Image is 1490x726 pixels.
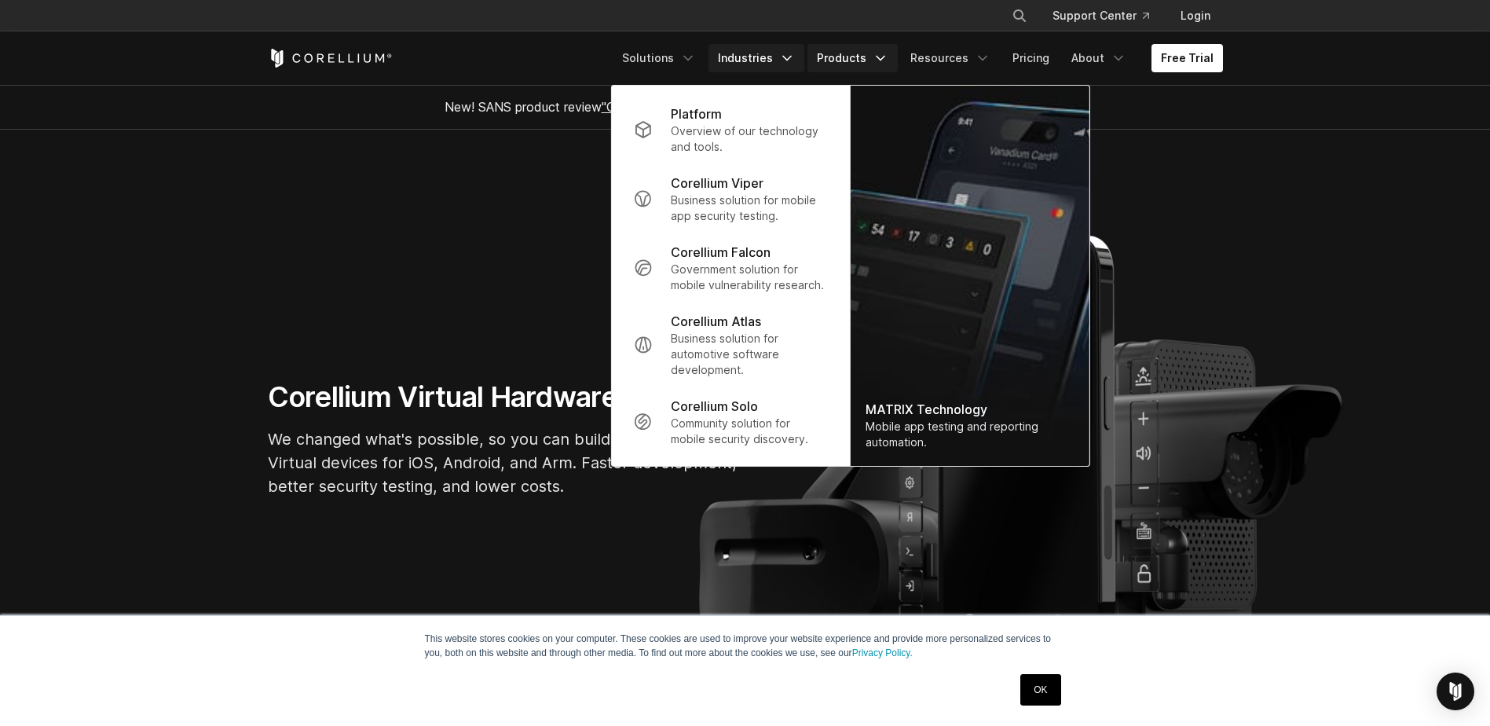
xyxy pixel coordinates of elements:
[671,331,827,378] p: Business solution for automotive software development.
[671,312,761,331] p: Corellium Atlas
[671,416,827,447] p: Community solution for mobile security discovery.
[993,2,1223,30] div: Navigation Menu
[613,44,1223,72] div: Navigation Menu
[671,123,827,155] p: Overview of our technology and tools.
[1062,44,1136,72] a: About
[1003,44,1059,72] a: Pricing
[1437,673,1474,710] div: Open Intercom Messenger
[621,302,840,387] a: Corellium Atlas Business solution for automotive software development.
[852,647,913,658] a: Privacy Policy.
[613,44,705,72] a: Solutions
[268,427,739,498] p: We changed what's possible, so you can build what's next. Virtual devices for iOS, Android, and A...
[1168,2,1223,30] a: Login
[708,44,804,72] a: Industries
[621,233,840,302] a: Corellium Falcon Government solution for mobile vulnerability research.
[866,400,1073,419] div: MATRIX Technology
[671,174,763,192] p: Corellium Viper
[1005,2,1034,30] button: Search
[671,397,758,416] p: Corellium Solo
[268,379,739,415] h1: Corellium Virtual Hardware
[671,192,827,224] p: Business solution for mobile app security testing.
[602,99,964,115] a: "Collaborative Mobile App Security Development and Analysis"
[268,49,393,68] a: Corellium Home
[866,419,1073,450] div: Mobile app testing and reporting automation.
[850,86,1089,466] img: Matrix_WebNav_1x
[621,95,840,164] a: Platform Overview of our technology and tools.
[807,44,898,72] a: Products
[1040,2,1162,30] a: Support Center
[1020,674,1060,706] a: OK
[621,164,840,233] a: Corellium Viper Business solution for mobile app security testing.
[671,243,771,262] p: Corellium Falcon
[445,99,1046,115] span: New! SANS product review now available.
[425,632,1066,660] p: This website stores cookies on your computer. These cookies are used to improve your website expe...
[850,86,1089,466] a: MATRIX Technology Mobile app testing and reporting automation.
[1151,44,1223,72] a: Free Trial
[901,44,1000,72] a: Resources
[621,387,840,456] a: Corellium Solo Community solution for mobile security discovery.
[671,104,722,123] p: Platform
[671,262,827,293] p: Government solution for mobile vulnerability research.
